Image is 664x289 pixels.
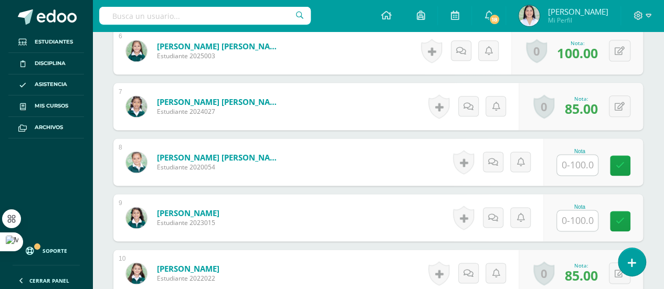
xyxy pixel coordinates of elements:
[8,95,84,117] a: Mis cursos
[556,204,603,210] div: Nota
[13,237,80,262] a: Soporte
[157,263,219,274] a: [PERSON_NAME]
[557,155,598,175] input: 0-100.0
[564,266,597,284] span: 85.00
[157,274,219,283] span: Estudiante 2022022
[126,207,147,228] img: 69f5466f6cf72b0e84d374b7f2dfd842.png
[526,39,547,63] a: 0
[126,96,147,117] img: 0ec4594817354f83f73d690ad5c57f15.png
[157,152,283,163] a: [PERSON_NAME] [PERSON_NAME]
[489,14,500,25] span: 18
[547,16,608,25] span: Mi Perfil
[35,38,73,46] span: Estudiantes
[126,40,147,61] img: 140c700ba9f604e1aad8c7c139129f6a.png
[43,247,67,254] span: Soporte
[157,208,219,218] a: [PERSON_NAME]
[547,6,608,17] span: [PERSON_NAME]
[519,5,540,26] img: 14536fa6949afcbee78f4ea450bb76df.png
[564,95,597,102] div: Nota:
[8,53,84,74] a: Disciplina
[157,97,283,107] a: [PERSON_NAME] [PERSON_NAME]
[157,218,219,227] span: Estudiante 2023015
[564,100,597,117] span: 85.00
[157,163,283,172] span: Estudiante 2020054
[8,74,84,96] a: Asistencia
[35,102,68,110] span: Mis cursos
[126,263,147,284] img: a55aaddd4e78ef7f86d72680f89c176b.png
[29,277,69,284] span: Cerrar panel
[557,44,597,62] span: 100.00
[99,7,311,25] input: Busca un usuario...
[157,41,283,51] a: [PERSON_NAME] [PERSON_NAME]
[557,210,598,231] input: 0-100.0
[157,107,283,116] span: Estudiante 2024027
[533,94,554,119] a: 0
[126,152,147,173] img: e4e626a911c4dd399b2114fcc6d6903a.png
[8,117,84,138] a: Archivos
[533,261,554,285] a: 0
[35,59,66,68] span: Disciplina
[557,39,597,47] div: Nota:
[556,148,603,154] div: Nota
[35,123,63,132] span: Archivos
[8,31,84,53] a: Estudiantes
[564,262,597,269] div: Nota:
[157,51,283,60] span: Estudiante 2025003
[35,80,67,89] span: Asistencia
